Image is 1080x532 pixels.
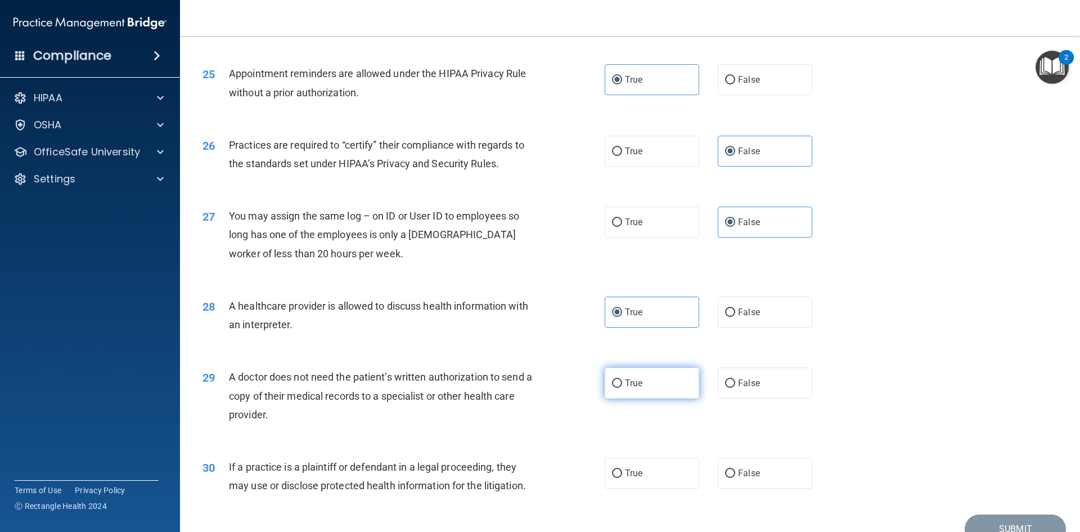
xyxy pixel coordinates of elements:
input: False [725,218,735,227]
span: True [625,378,642,388]
p: OSHA [34,118,62,132]
input: True [612,379,622,388]
span: 25 [202,68,215,81]
input: True [612,470,622,478]
span: 27 [202,210,215,223]
span: 28 [202,300,215,314]
span: False [738,217,760,227]
span: Appointment reminders are allowed under the HIPAA Privacy Rule without a prior authorization. [229,68,526,98]
input: True [612,218,622,227]
input: False [725,147,735,156]
span: True [625,307,642,318]
a: HIPAA [13,91,164,105]
span: True [625,74,642,85]
a: OfficeSafe University [13,145,164,159]
span: A doctor does not need the patient’s written authorization to send a copy of their medical record... [229,371,532,420]
span: Ⓒ Rectangle Health 2024 [15,500,107,512]
div: 2 [1064,57,1068,72]
p: Settings [34,172,75,186]
input: False [725,379,735,388]
span: False [738,378,760,388]
h4: Compliance [33,48,111,64]
a: Privacy Policy [75,485,125,496]
span: Practices are required to “certify” their compliance with regards to the standards set under HIPA... [229,139,524,169]
a: Terms of Use [15,485,61,496]
a: Settings [13,172,164,186]
span: False [738,468,760,479]
button: Open Resource Center, 2 new notifications [1036,51,1069,84]
input: True [612,309,622,317]
p: HIPAA [34,91,62,105]
span: A healthcare provider is allowed to discuss health information with an interpreter. [229,300,528,330]
input: True [612,147,622,156]
span: False [738,307,760,318]
input: True [612,76,622,84]
input: False [725,309,735,317]
a: OSHA [13,118,164,132]
span: 29 [202,371,215,385]
span: If a practice is a plaintiff or defendant in a legal proceeding, they may use or disclose protect... [229,461,526,491]
span: 30 [202,461,215,475]
img: PMB logo [13,12,166,34]
span: True [625,146,642,157]
span: 26 [202,139,215,153]
p: OfficeSafe University [34,145,140,159]
span: True [625,468,642,479]
span: False [738,74,760,85]
span: You may assign the same log – on ID or User ID to employees so long has one of the employees is o... [229,210,519,259]
input: False [725,76,735,84]
span: False [738,146,760,157]
span: True [625,217,642,227]
input: False [725,470,735,478]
